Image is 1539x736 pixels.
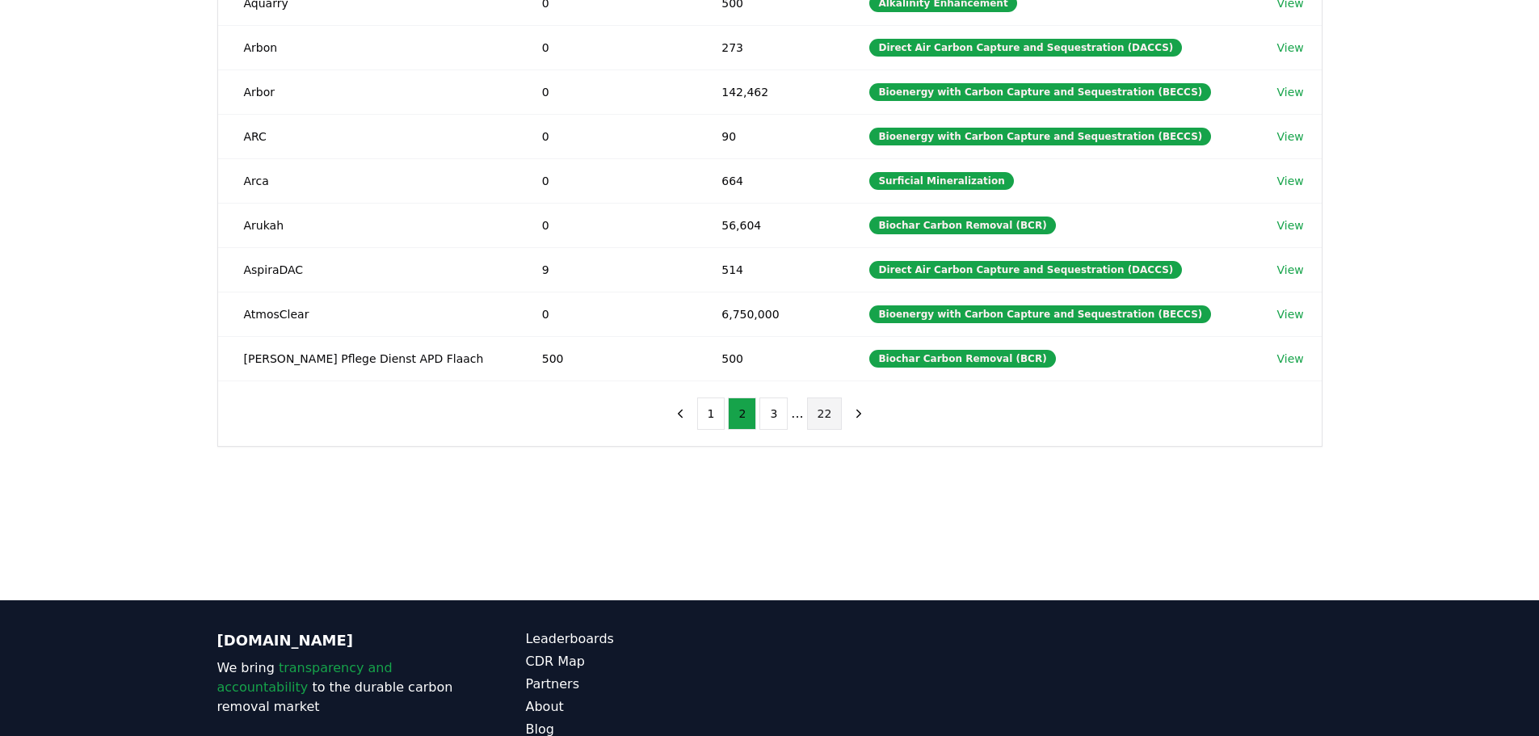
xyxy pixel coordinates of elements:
a: About [526,697,770,717]
li: ... [791,404,803,423]
td: 0 [516,203,696,247]
button: next page [845,397,873,430]
a: View [1277,217,1304,233]
div: Bioenergy with Carbon Capture and Sequestration (BECCS) [869,305,1211,323]
td: AtmosClear [218,292,516,336]
td: 6,750,000 [696,292,843,336]
p: [DOMAIN_NAME] [217,629,461,652]
button: 22 [807,397,843,430]
td: 514 [696,247,843,292]
div: Bioenergy with Carbon Capture and Sequestration (BECCS) [869,128,1211,145]
td: 56,604 [696,203,843,247]
div: Biochar Carbon Removal (BCR) [869,217,1055,234]
td: Arukah [218,203,516,247]
a: View [1277,128,1304,145]
div: Bioenergy with Carbon Capture and Sequestration (BECCS) [869,83,1211,101]
a: View [1277,40,1304,56]
td: ARC [218,114,516,158]
span: transparency and accountability [217,660,393,695]
td: 500 [696,336,843,381]
td: AspiraDAC [218,247,516,292]
a: View [1277,262,1304,278]
td: 664 [696,158,843,203]
td: 90 [696,114,843,158]
button: 1 [697,397,725,430]
div: Direct Air Carbon Capture and Sequestration (DACCS) [869,261,1182,279]
td: 9 [516,247,696,292]
td: 273 [696,25,843,69]
td: 142,462 [696,69,843,114]
td: 0 [516,114,696,158]
td: 0 [516,69,696,114]
a: View [1277,306,1304,322]
div: Direct Air Carbon Capture and Sequestration (DACCS) [869,39,1182,57]
td: 0 [516,25,696,69]
td: 0 [516,292,696,336]
td: Arca [218,158,516,203]
button: previous page [666,397,694,430]
button: 3 [759,397,788,430]
div: Surficial Mineralization [869,172,1013,190]
td: Arbon [218,25,516,69]
td: [PERSON_NAME] Pflege Dienst APD Flaach [218,336,516,381]
a: Leaderboards [526,629,770,649]
td: 0 [516,158,696,203]
button: 2 [728,397,756,430]
a: Partners [526,675,770,694]
a: View [1277,351,1304,367]
a: View [1277,173,1304,189]
td: 500 [516,336,696,381]
div: Biochar Carbon Removal (BCR) [869,350,1055,368]
a: View [1277,84,1304,100]
td: Arbor [218,69,516,114]
a: CDR Map [526,652,770,671]
p: We bring to the durable carbon removal market [217,658,461,717]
